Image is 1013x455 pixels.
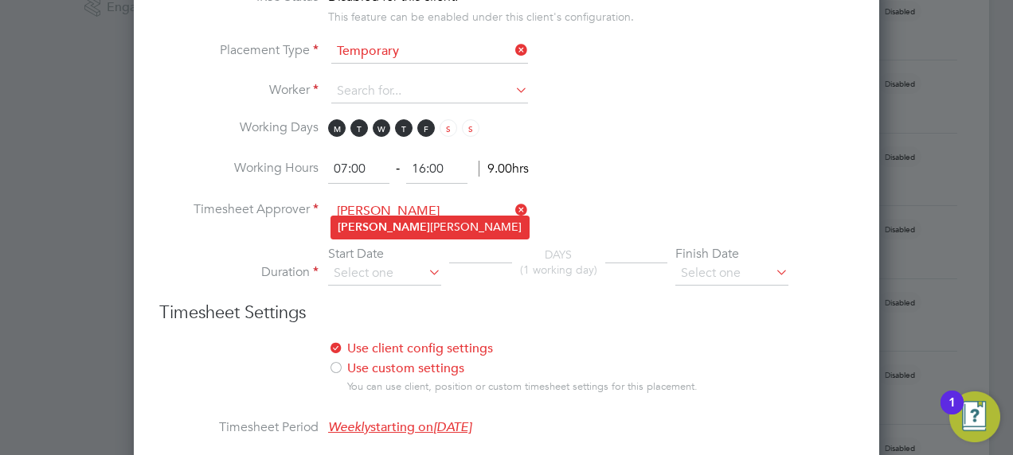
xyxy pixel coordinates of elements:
li: [PERSON_NAME] [331,216,529,238]
div: 1 [948,402,956,423]
span: T [395,119,413,137]
input: 08:00 [328,155,389,184]
input: Select one [675,262,788,286]
span: (1 working day) [520,262,597,277]
div: Start Date [328,246,441,262]
div: You can use client, position or custom timesheet settings for this placement. [347,380,734,394]
b: [PERSON_NAME] [338,220,430,234]
input: 17:00 [406,155,467,184]
label: Use client config settings [328,340,722,357]
input: Select one [328,262,441,286]
label: Timesheet Approver [159,201,319,218]
span: starting on [328,419,471,435]
label: Working Days [159,119,319,136]
label: Timesheet Period [159,419,319,436]
input: Select one [331,40,528,64]
label: Placement Type [159,42,319,59]
div: Finish Date [675,246,788,262]
input: Search for... [331,80,528,103]
span: 9.00hrs [479,161,529,177]
span: T [350,119,368,137]
span: F [417,119,435,137]
em: [DATE] [433,419,471,435]
span: S [440,119,457,137]
label: Working Hours [159,160,319,177]
label: Use custom settings [328,360,722,377]
label: Worker [159,82,319,99]
em: Weekly [328,419,370,435]
span: S [462,119,479,137]
input: Search for... [331,200,528,224]
span: W [373,119,390,137]
button: Open Resource Center, 1 new notification [949,391,1000,442]
label: Duration [159,264,319,281]
span: M [328,119,346,137]
span: ‐ [393,161,403,177]
h3: Timesheet Settings [159,301,854,325]
div: This feature can be enabled under this client's configuration. [328,6,634,24]
div: DAYS [512,247,605,276]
